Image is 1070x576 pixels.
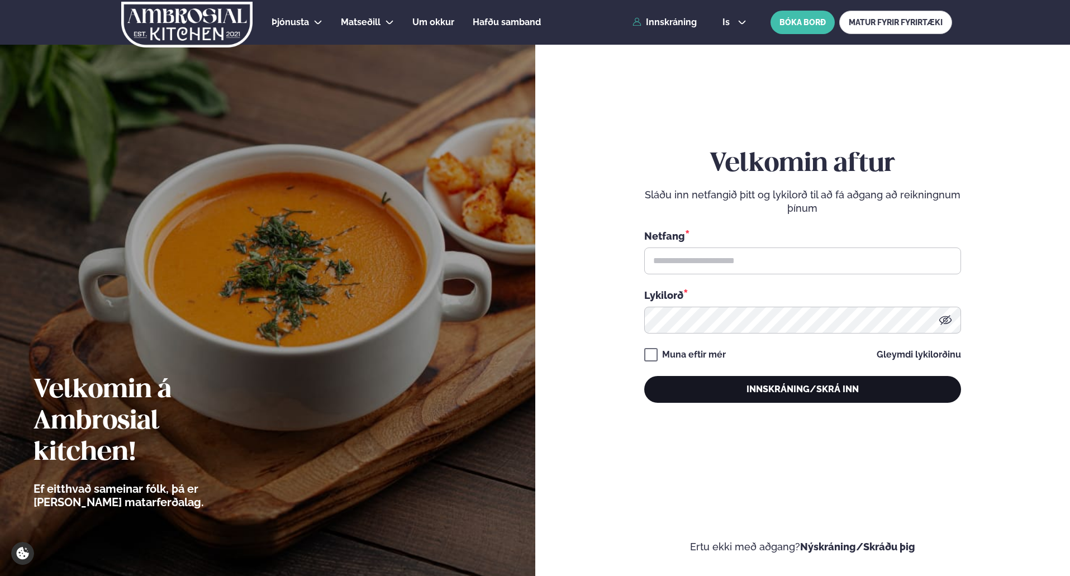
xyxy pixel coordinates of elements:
[644,229,961,243] div: Netfang
[877,350,961,359] a: Gleymdi lykilorðinu
[839,11,952,34] a: MATUR FYRIR FYRIRTÆKI
[644,288,961,302] div: Lykilorð
[272,16,309,29] a: Þjónusta
[34,482,265,509] p: Ef eitthvað sameinar fólk, þá er [PERSON_NAME] matarferðalag.
[272,17,309,27] span: Þjónusta
[569,540,1037,554] p: Ertu ekki með aðgang?
[412,17,454,27] span: Um okkur
[633,17,697,27] a: Innskráning
[644,376,961,403] button: Innskráning/Skrá inn
[341,17,381,27] span: Matseðill
[473,16,541,29] a: Hafðu samband
[800,541,915,553] a: Nýskráning/Skráðu þig
[120,2,254,47] img: logo
[714,18,755,27] button: is
[771,11,835,34] button: BÓKA BORÐ
[34,375,265,469] h2: Velkomin á Ambrosial kitchen!
[412,16,454,29] a: Um okkur
[644,188,961,215] p: Sláðu inn netfangið þitt og lykilorð til að fá aðgang að reikningnum þínum
[722,18,733,27] span: is
[473,17,541,27] span: Hafðu samband
[644,149,961,180] h2: Velkomin aftur
[11,542,34,565] a: Cookie settings
[341,16,381,29] a: Matseðill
